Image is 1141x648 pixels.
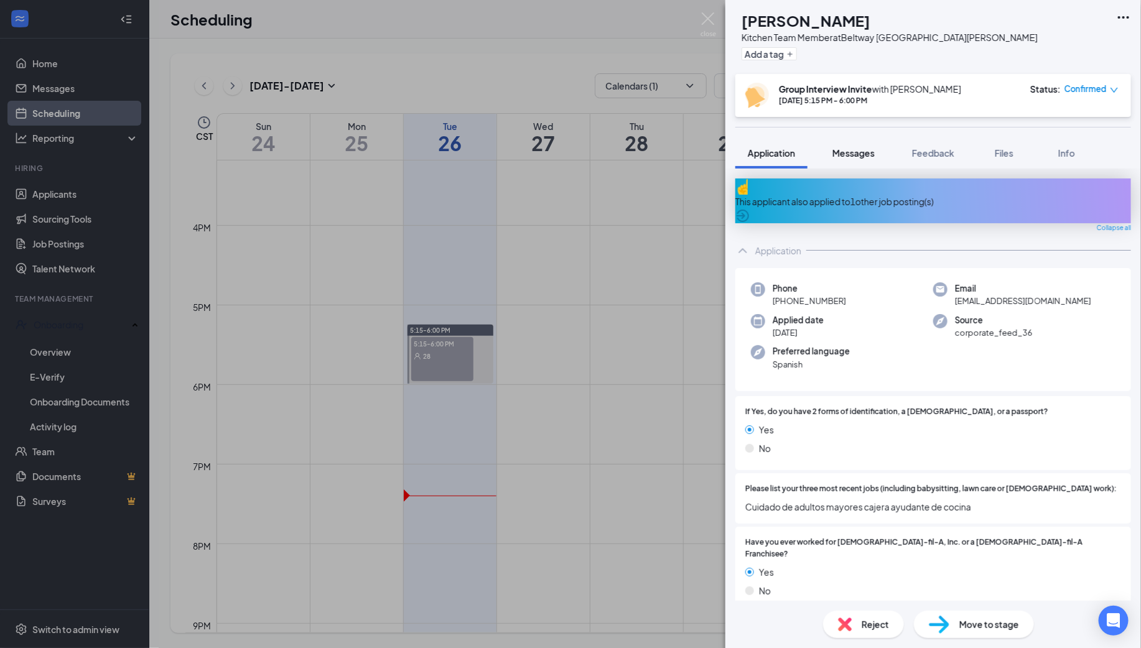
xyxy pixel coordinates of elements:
[995,147,1013,159] span: Files
[755,244,801,257] div: Application
[862,618,889,631] span: Reject
[955,314,1033,326] span: Source
[955,326,1033,339] span: corporate_feed_36
[1110,86,1119,95] span: down
[745,500,1121,514] span: Cuidado de adultos mayores cajera ayudante de cocina
[735,195,1131,208] div: This applicant also applied to 1 other job posting(s)
[759,565,774,579] span: Yes
[773,295,846,307] span: [PHONE_NUMBER]
[955,282,1091,295] span: Email
[748,147,795,159] span: Application
[745,483,1117,495] span: Please list your three most recent jobs (including babysitting, lawn care or [DEMOGRAPHIC_DATA] w...
[959,618,1019,631] span: Move to stage
[759,423,774,437] span: Yes
[955,295,1091,307] span: [EMAIL_ADDRESS][DOMAIN_NAME]
[735,208,750,223] svg: ArrowCircle
[1030,83,1061,95] div: Status :
[773,314,824,326] span: Applied date
[1099,606,1129,636] div: Open Intercom Messenger
[779,95,961,106] div: [DATE] 5:15 PM - 6:00 PM
[773,358,850,371] span: Spanish
[735,243,750,258] svg: ChevronUp
[742,10,870,31] h1: [PERSON_NAME]
[1058,147,1075,159] span: Info
[779,83,872,95] b: Group Interview Invite
[1097,223,1131,233] span: Collapse all
[786,50,794,58] svg: Plus
[832,147,875,159] span: Messages
[773,282,846,295] span: Phone
[1116,10,1131,25] svg: Ellipses
[742,47,797,60] button: PlusAdd a tag
[759,442,771,455] span: No
[912,147,954,159] span: Feedback
[773,326,824,339] span: [DATE]
[1064,83,1107,95] span: Confirmed
[745,406,1048,418] span: If Yes, do you have 2 forms of identification, a [DEMOGRAPHIC_DATA], or a passport?
[742,31,1038,44] div: Kitchen Team Member at Beltway [GEOGRAPHIC_DATA][PERSON_NAME]
[759,584,771,598] span: No
[745,537,1121,560] span: Have you ever worked for [DEMOGRAPHIC_DATA]-fil-A, Inc. or a [DEMOGRAPHIC_DATA]-fil-A Franchisee?
[773,345,850,358] span: Preferred language
[779,83,961,95] div: with [PERSON_NAME]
